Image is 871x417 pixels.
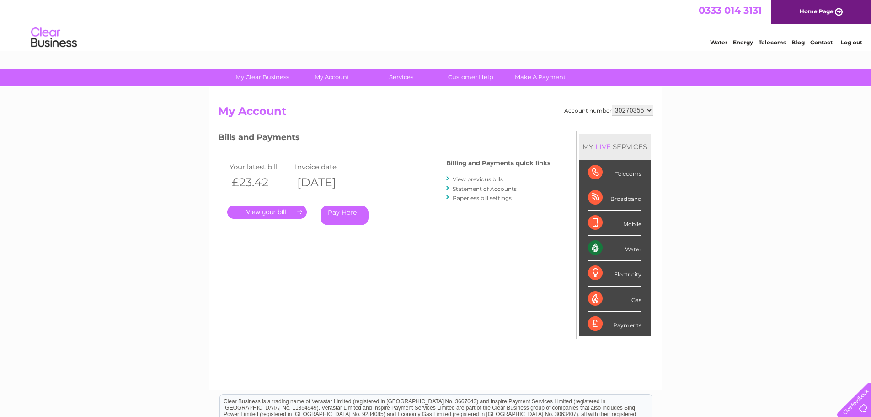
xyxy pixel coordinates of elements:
[227,206,307,219] a: .
[588,160,641,185] div: Telecoms
[588,211,641,236] div: Mobile
[588,261,641,286] div: Electricity
[321,206,369,225] a: Pay Here
[733,39,753,46] a: Energy
[218,131,550,147] h3: Bills and Payments
[294,69,369,86] a: My Account
[31,24,77,52] img: logo.png
[363,69,439,86] a: Services
[579,134,651,160] div: MY SERVICES
[453,195,512,201] a: Paperless bill settings
[759,39,786,46] a: Telecoms
[227,161,293,173] td: Your latest bill
[227,173,293,192] th: £23.42
[293,173,358,192] th: [DATE]
[699,5,762,16] a: 0333 014 3131
[502,69,578,86] a: Make A Payment
[218,105,653,122] h2: My Account
[293,161,358,173] td: Invoice date
[453,176,503,183] a: View previous bills
[710,39,727,46] a: Water
[220,5,652,44] div: Clear Business is a trading name of Verastar Limited (registered in [GEOGRAPHIC_DATA] No. 3667643...
[446,160,550,167] h4: Billing and Payments quick links
[588,185,641,211] div: Broadband
[224,69,300,86] a: My Clear Business
[564,105,653,116] div: Account number
[791,39,805,46] a: Blog
[588,236,641,261] div: Water
[453,185,517,192] a: Statement of Accounts
[433,69,508,86] a: Customer Help
[588,287,641,312] div: Gas
[810,39,833,46] a: Contact
[588,312,641,336] div: Payments
[841,39,862,46] a: Log out
[593,142,613,151] div: LIVE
